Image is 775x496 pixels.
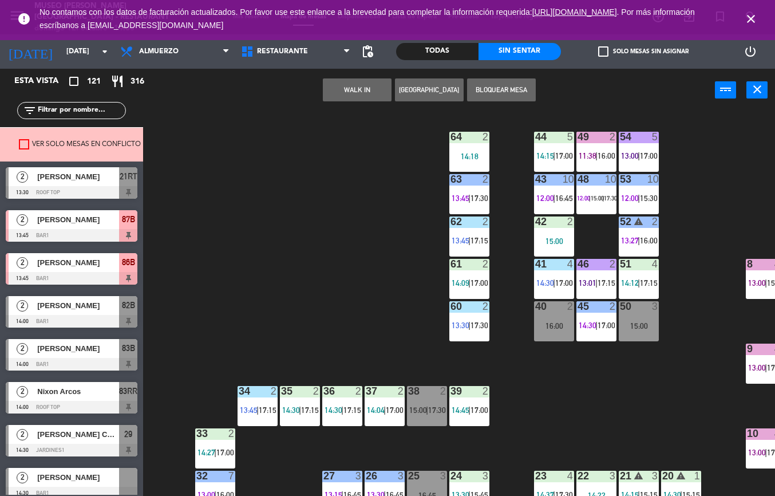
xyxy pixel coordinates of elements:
i: power_input [719,82,733,96]
span: 86B [122,255,135,269]
span: [PERSON_NAME] [37,171,119,183]
span: 14:12 [621,278,639,288]
span: 17:00 [470,278,488,288]
div: 2 [483,132,489,142]
span: 121 [87,75,101,88]
span: [PERSON_NAME] [37,300,119,312]
span: 13:45 [452,194,469,203]
div: 3 [355,471,362,481]
div: 10 [563,174,574,184]
div: 2 [313,386,320,396]
div: 35 [281,386,282,396]
span: Nixon Arcos [37,385,119,397]
span: 17:15 [301,406,319,415]
span: | [638,151,640,160]
button: Bloquear Mesa [467,78,536,101]
span: 14:30 [579,321,596,330]
div: 2 [483,259,489,269]
div: 23 [535,471,536,481]
span: | [468,194,470,203]
span: 17:00 [640,151,658,160]
div: 15:00 [534,237,574,245]
span: 17:00 [470,406,488,415]
span: | [638,278,640,288]
span: | [595,151,598,160]
div: 2 [483,301,489,312]
span: Almuerzo [139,48,179,56]
span: | [595,278,598,288]
i: arrow_drop_down [98,45,112,58]
div: 40 [535,301,536,312]
span: 2 [17,257,28,269]
div: 33 [196,428,197,439]
div: 41 [535,259,536,269]
span: 13:45 [240,406,258,415]
span: | [638,194,640,203]
span: 17:00 [216,448,234,457]
span: pending_actions [361,45,374,58]
div: 2 [398,386,405,396]
span: | [765,363,767,372]
button: [GEOGRAPHIC_DATA] [395,78,464,101]
span: 15:00 [591,195,604,202]
div: 64 [450,132,451,142]
span: | [256,406,259,415]
span: 17:00 [386,406,404,415]
div: 2 [567,216,574,227]
span: 2 [17,300,28,312]
span: 12:00 [621,194,639,203]
div: 3 [652,471,659,481]
span: | [299,406,301,415]
div: 63 [450,174,451,184]
span: No contamos con los datos de facturación actualizados. Por favor use este enlance a la brevedad p... [39,7,695,30]
span: 13:01 [579,278,596,288]
div: 27 [323,471,324,481]
span: 2 [17,472,28,483]
span: | [765,278,767,288]
div: 2 [228,428,235,439]
span: 83RR [119,384,137,398]
span: 13:45 [452,236,469,245]
span: [PERSON_NAME] [37,343,119,355]
span: | [468,278,470,288]
span: 2 [17,343,28,355]
input: Filtrar por nombre... [37,104,125,117]
a: [URL][DOMAIN_NAME] [532,7,617,17]
span: 13:00 [748,448,766,457]
div: 15:00 [619,322,659,330]
span: 17:15 [640,278,658,288]
span: 87B [122,212,135,226]
span: 17:30 [604,195,617,202]
span: | [468,321,470,330]
span: Restaurante [257,48,308,56]
i: warning [676,471,686,481]
div: 60 [450,301,451,312]
span: 14:30 [325,406,342,415]
div: 2 [567,301,574,312]
span: 16:00 [598,151,615,160]
span: | [553,194,555,203]
div: 2 [652,216,659,227]
div: 22 [578,471,578,481]
i: error [17,12,31,26]
i: warning [634,471,643,481]
i: restaurant [110,74,124,88]
span: 17:00 [598,321,615,330]
div: 2 [355,386,362,396]
span: 17:30 [470,321,488,330]
span: [PERSON_NAME] [37,257,119,269]
span: | [214,448,216,457]
div: 45 [578,301,578,312]
span: 14:27 [197,448,215,457]
span: 17:30 [428,406,446,415]
span: 14:30 [536,278,554,288]
label: Ver solo mesas en conflicto [19,139,141,151]
div: 3 [398,471,405,481]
